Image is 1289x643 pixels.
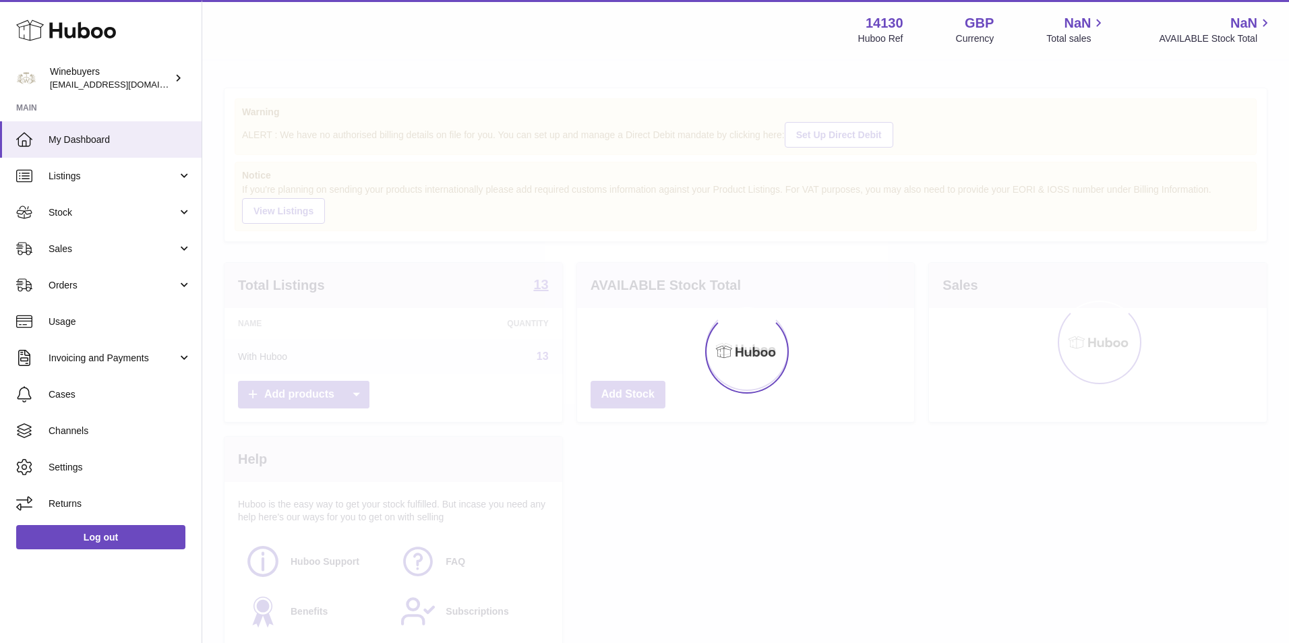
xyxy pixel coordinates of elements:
span: Stock [49,206,177,219]
a: NaN Total sales [1046,14,1106,45]
img: internalAdmin-14130@internal.huboo.com [16,68,36,88]
span: Cases [49,388,191,401]
a: NaN AVAILABLE Stock Total [1159,14,1273,45]
span: Listings [49,170,177,183]
a: Log out [16,525,185,549]
span: [EMAIL_ADDRESS][DOMAIN_NAME] [50,79,198,90]
span: NaN [1230,14,1257,32]
span: Invoicing and Payments [49,352,177,365]
span: My Dashboard [49,133,191,146]
span: Usage [49,315,191,328]
span: Channels [49,425,191,437]
span: Orders [49,279,177,292]
div: Currency [956,32,994,45]
span: Returns [49,497,191,510]
span: Settings [49,461,191,474]
span: Total sales [1046,32,1106,45]
strong: 14130 [866,14,903,32]
span: Sales [49,243,177,255]
strong: GBP [965,14,994,32]
div: Winebuyers [50,65,171,91]
span: AVAILABLE Stock Total [1159,32,1273,45]
span: NaN [1064,14,1091,32]
div: Huboo Ref [858,32,903,45]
